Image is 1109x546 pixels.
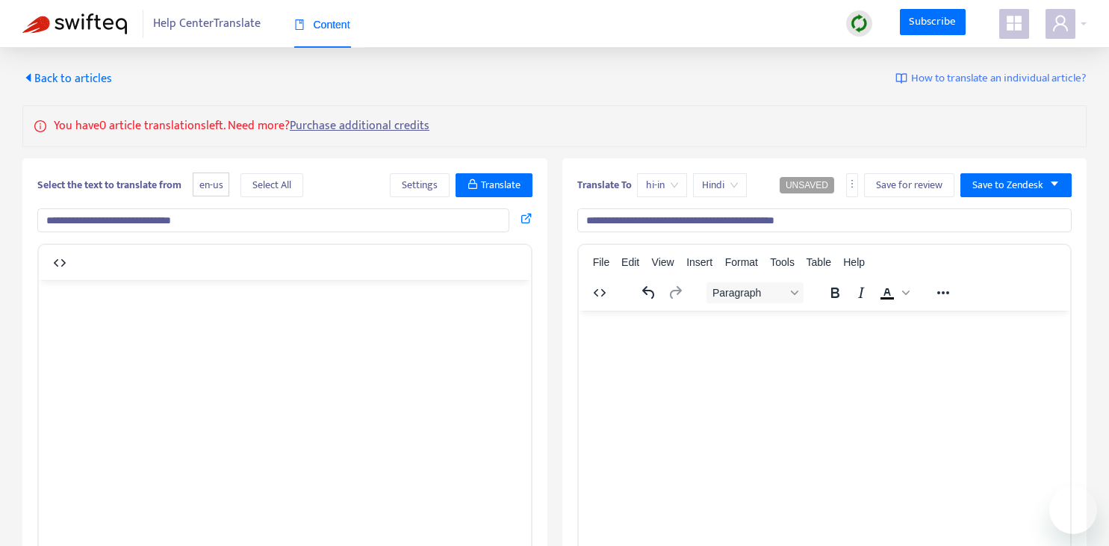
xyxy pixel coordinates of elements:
span: caret-left [22,72,34,84]
span: user [1051,14,1069,32]
span: Save for review [876,177,942,193]
p: You have 0 article translations left. Need more? [54,117,429,135]
span: Edit [621,256,639,268]
span: Translate [481,177,521,193]
span: Content [294,19,350,31]
button: Undo [636,282,662,303]
img: Swifteq [22,13,127,34]
span: book [294,19,305,30]
span: hi-in [646,174,678,196]
span: more [847,179,857,189]
button: Save for review [864,173,954,197]
button: Select All [240,173,303,197]
b: Translate To [577,176,632,193]
span: View [652,256,674,268]
span: Select All [252,177,291,193]
button: Reveal or hide additional toolbar items [931,282,956,303]
span: Table [807,256,831,268]
button: Bold [822,282,848,303]
span: Back to articles [22,69,112,89]
span: Paragraph [712,287,786,299]
span: Insert [686,256,712,268]
div: Text color Black [875,282,912,303]
span: en-us [193,173,229,197]
span: caret-down [1049,179,1060,189]
button: Redo [662,282,688,303]
span: UNSAVED [786,180,828,190]
span: appstore [1005,14,1023,32]
span: Hindi [702,174,738,196]
img: sync.dc5367851b00ba804db3.png [850,14,869,33]
span: Help Center Translate [153,10,261,38]
span: info-circle [34,117,46,132]
span: Save to Zendesk [972,177,1043,193]
span: Settings [402,177,438,193]
button: Italic [848,282,874,303]
span: Format [725,256,758,268]
span: File [593,256,610,268]
b: Select the text to translate from [37,176,181,193]
img: image-link [895,72,907,84]
a: How to translate an individual article? [895,70,1087,87]
a: Purchase additional credits [290,116,429,136]
span: How to translate an individual article? [911,70,1087,87]
button: Save to Zendeskcaret-down [960,173,1072,197]
iframe: Button to launch messaging window [1049,486,1097,534]
span: Tools [770,256,795,268]
button: Block Paragraph [706,282,804,303]
span: Help [843,256,865,268]
button: more [846,173,858,197]
button: Translate [456,173,532,197]
button: Settings [390,173,450,197]
a: Subscribe [900,9,966,36]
